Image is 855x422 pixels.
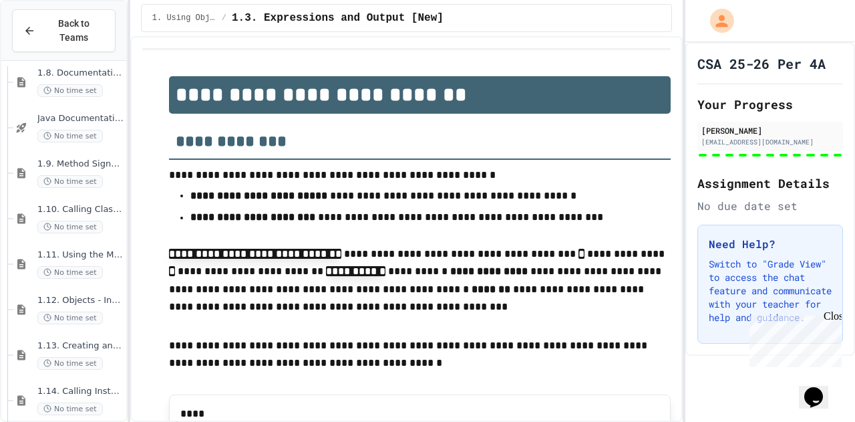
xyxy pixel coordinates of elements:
span: 1.11. Using the Math Class [37,249,124,261]
span: 1.8. Documentation with Comments and Preconditions [37,68,124,79]
span: 1.14. Calling Instance Methods [37,386,124,397]
iframe: chat widget [744,310,842,367]
span: No time set [37,221,103,233]
div: No due date set [697,198,843,214]
div: [PERSON_NAME] [701,124,839,136]
span: No time set [37,357,103,370]
p: Switch to "Grade View" to access the chat feature and communicate with your teacher for help and ... [709,257,832,324]
span: 1.13. Creating and Initializing Objects: Constructors [37,340,124,352]
h3: Need Help? [709,236,832,252]
span: 1. Using Objects and Methods [152,13,216,23]
span: No time set [37,312,103,324]
h2: Assignment Details [697,174,843,193]
span: No time set [37,130,103,142]
h2: Your Progress [697,95,843,114]
h1: CSA 25-26 Per 4A [697,54,826,73]
div: [EMAIL_ADDRESS][DOMAIN_NAME] [701,137,839,147]
span: No time set [37,175,103,188]
button: Back to Teams [12,9,116,52]
span: 1.3. Expressions and Output [New] [232,10,444,26]
span: Back to Teams [43,17,104,45]
span: 1.9. Method Signatures [37,159,124,170]
span: No time set [37,266,103,279]
span: No time set [37,403,103,415]
iframe: chat widget [799,368,842,409]
div: Chat with us now!Close [5,5,92,85]
span: / [222,13,226,23]
span: Java Documentation with Comments - Topic 1.8 [37,113,124,124]
div: My Account [696,5,737,36]
span: 1.12. Objects - Instances of Classes [37,295,124,306]
span: 1.10. Calling Class Methods [37,204,124,215]
span: No time set [37,84,103,97]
